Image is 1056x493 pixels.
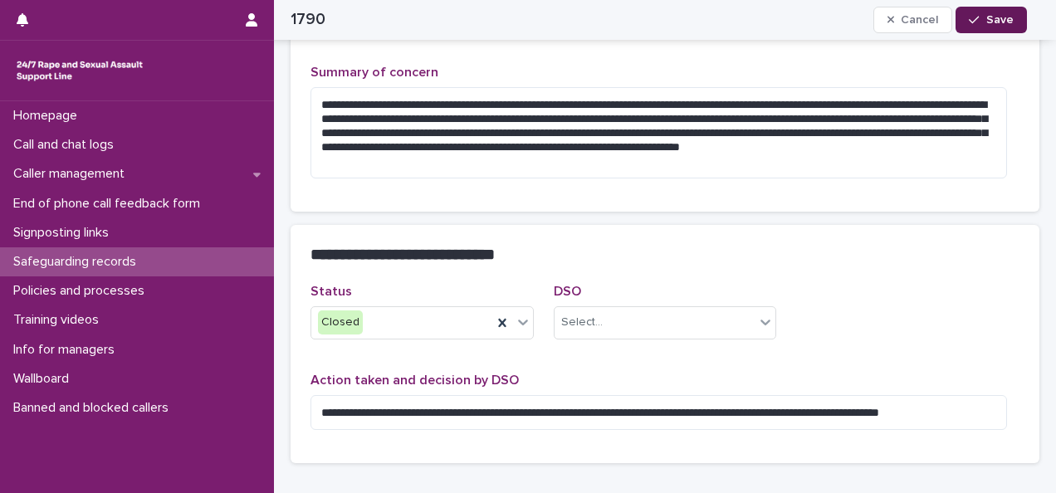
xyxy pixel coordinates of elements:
[554,285,581,298] span: DSO
[986,14,1014,26] span: Save
[7,166,138,182] p: Caller management
[7,400,182,416] p: Banned and blocked callers
[7,225,122,241] p: Signposting links
[13,54,146,87] img: rhQMoQhaT3yELyF149Cw
[873,7,953,33] button: Cancel
[7,137,127,153] p: Call and chat logs
[291,10,325,29] h2: 1790
[7,108,90,124] p: Homepage
[956,7,1026,33] button: Save
[310,373,519,387] span: Action taken and decision by DSO
[901,14,938,26] span: Cancel
[7,254,149,270] p: Safeguarding records
[7,342,128,358] p: Info for managers
[561,314,603,331] div: Select...
[7,312,112,328] p: Training videos
[310,285,352,298] span: Status
[7,371,82,387] p: Wallboard
[7,283,158,299] p: Policies and processes
[310,66,438,79] span: Summary of concern
[7,196,213,212] p: End of phone call feedback form
[318,310,363,334] div: Closed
